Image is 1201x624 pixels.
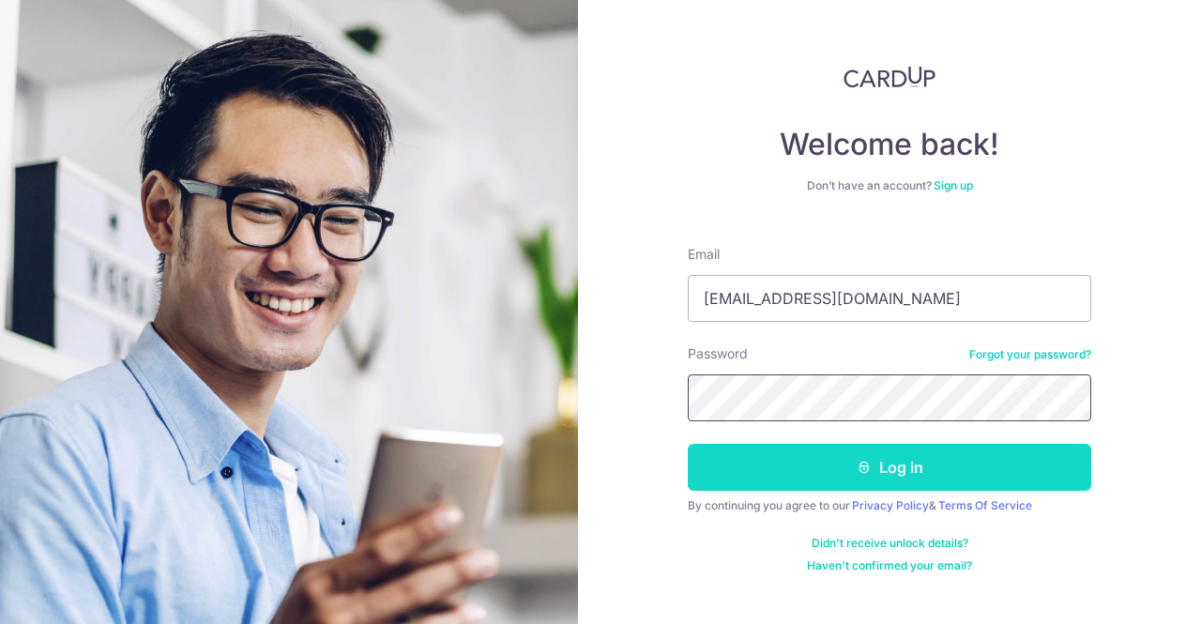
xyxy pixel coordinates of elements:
[688,178,1091,193] div: Don’t have an account?
[844,66,935,88] img: CardUp Logo
[934,178,973,192] a: Sign up
[688,498,1091,513] div: By continuing you agree to our &
[688,126,1091,163] h4: Welcome back!
[938,498,1032,512] a: Terms Of Service
[688,344,748,363] label: Password
[969,347,1091,362] a: Forgot your password?
[688,245,720,264] label: Email
[688,275,1091,322] input: Enter your Email
[688,444,1091,491] button: Log in
[852,498,929,512] a: Privacy Policy
[807,558,972,573] a: Haven't confirmed your email?
[812,536,968,551] a: Didn't receive unlock details?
